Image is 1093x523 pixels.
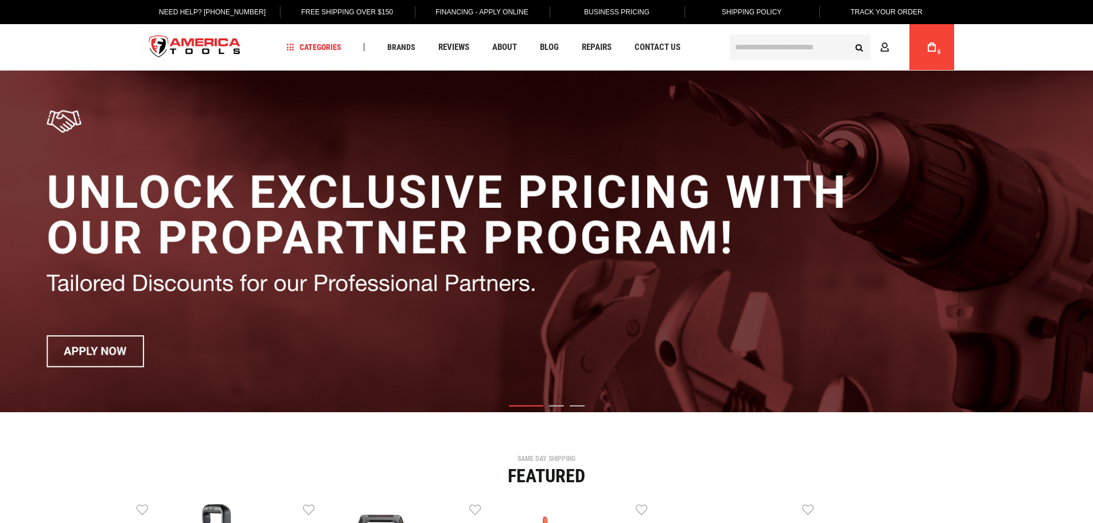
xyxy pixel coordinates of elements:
[382,40,421,55] a: Brands
[938,49,941,55] span: 6
[849,36,870,58] button: Search
[492,43,517,52] span: About
[722,8,782,16] span: Shipping Policy
[540,43,559,52] span: Blog
[433,40,474,55] a: Reviews
[281,40,347,55] a: Categories
[139,26,251,69] a: store logo
[487,40,522,55] a: About
[535,40,564,55] a: Blog
[629,40,686,55] a: Contact Us
[921,24,943,70] a: 6
[582,43,612,52] span: Repairs
[635,43,680,52] span: Contact Us
[438,43,469,52] span: Reviews
[577,40,617,55] a: Repairs
[139,26,251,69] img: America Tools
[286,43,341,51] span: Categories
[387,43,415,51] span: Brands
[137,467,957,485] div: Featured
[137,455,957,462] div: SAME DAY SHIPPING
